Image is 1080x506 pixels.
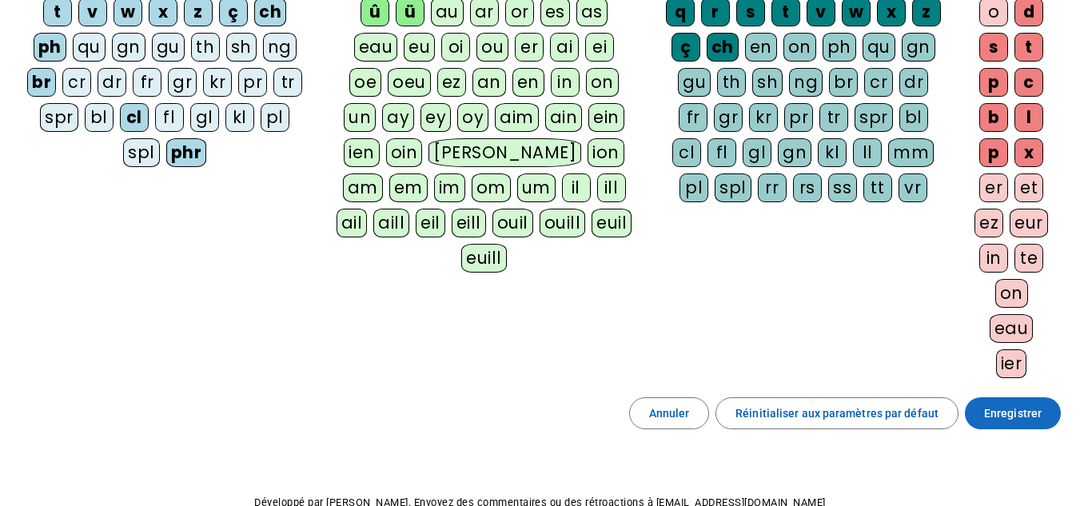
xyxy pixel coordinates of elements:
[343,173,383,202] div: am
[540,209,585,237] div: ouill
[495,103,539,132] div: aim
[979,244,1008,273] div: in
[745,33,777,62] div: en
[62,68,91,97] div: cr
[27,68,56,97] div: br
[749,103,778,132] div: kr
[855,103,893,132] div: spr
[1014,33,1043,62] div: t
[899,68,928,97] div: dr
[263,33,297,62] div: ng
[679,173,708,202] div: pl
[758,173,787,202] div: rr
[191,33,220,62] div: th
[828,173,857,202] div: ss
[152,33,185,62] div: gu
[226,33,257,62] div: sh
[550,33,579,62] div: ai
[155,103,184,132] div: fl
[984,404,1042,423] span: Enregistrer
[34,33,66,62] div: ph
[238,68,267,97] div: pr
[672,33,700,62] div: ç
[995,279,1028,308] div: on
[864,68,893,97] div: cr
[979,33,1008,62] div: s
[819,103,848,132] div: tr
[965,397,1061,429] button: Enregistrer
[492,209,533,237] div: ouil
[979,103,1008,132] div: b
[40,103,78,132] div: spr
[441,33,470,62] div: oi
[517,173,556,202] div: um
[476,33,508,62] div: ou
[899,173,927,202] div: vr
[717,68,746,97] div: th
[990,314,1034,343] div: eau
[888,138,934,167] div: mm
[457,103,488,132] div: oy
[714,103,743,132] div: gr
[853,138,882,167] div: ll
[168,68,197,97] div: gr
[203,68,232,97] div: kr
[818,138,847,167] div: kl
[512,68,544,97] div: en
[1010,209,1048,237] div: eur
[1014,103,1043,132] div: l
[793,173,822,202] div: rs
[829,68,858,97] div: br
[588,138,624,167] div: ion
[672,138,701,167] div: cl
[752,68,783,97] div: sh
[133,68,161,97] div: fr
[715,397,958,429] button: Réinitialiser aux paramètres par défaut
[225,103,254,132] div: kl
[629,397,710,429] button: Annuler
[974,209,1003,237] div: ez
[190,103,219,132] div: gl
[585,33,614,62] div: ei
[735,404,939,423] span: Réinitialiser aux paramètres par défaut
[389,173,428,202] div: em
[979,138,1008,167] div: p
[420,103,451,132] div: ey
[388,68,431,97] div: oeu
[354,33,398,62] div: eau
[586,68,619,97] div: on
[120,103,149,132] div: cl
[979,173,1008,202] div: er
[1014,244,1043,273] div: te
[404,33,435,62] div: eu
[679,103,707,132] div: fr
[434,173,465,202] div: im
[373,209,409,237] div: aill
[428,138,581,167] div: [PERSON_NAME]
[899,103,928,132] div: bl
[1014,68,1043,97] div: c
[344,103,376,132] div: un
[437,68,466,97] div: ez
[123,138,160,167] div: spl
[789,68,823,97] div: ng
[649,404,690,423] span: Annuler
[452,209,486,237] div: eill
[784,103,813,132] div: pr
[472,68,506,97] div: an
[678,68,711,97] div: gu
[823,33,856,62] div: ph
[996,349,1027,378] div: ier
[707,33,739,62] div: ch
[783,33,816,62] div: on
[261,103,289,132] div: pl
[461,244,506,273] div: euill
[1014,138,1043,167] div: x
[1014,173,1043,202] div: et
[472,173,511,202] div: om
[515,33,544,62] div: er
[337,209,368,237] div: ail
[778,138,811,167] div: gn
[73,33,106,62] div: qu
[562,173,591,202] div: il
